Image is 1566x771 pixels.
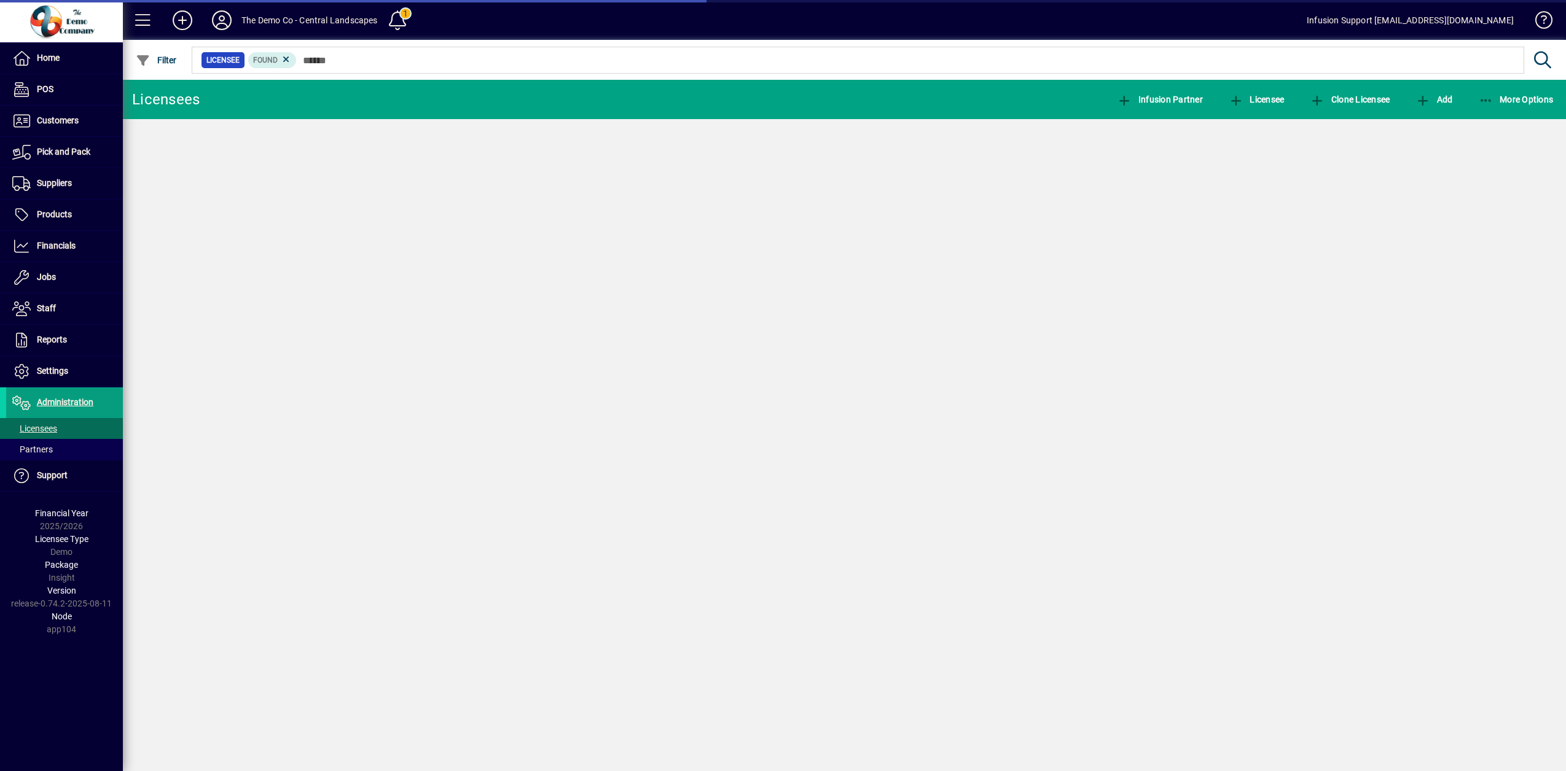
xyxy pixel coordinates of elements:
[6,460,123,491] a: Support
[241,10,378,30] div: The Demo Co - Central Landscapes
[1114,88,1206,110] button: Infusion Partner
[163,9,202,31] button: Add
[1476,88,1557,110] button: More Options
[133,49,180,71] button: Filter
[1117,95,1203,104] span: Infusion Partner
[35,508,88,518] span: Financial Year
[6,262,123,293] a: Jobs
[253,56,278,64] span: Found
[37,241,76,250] span: Financials
[6,200,123,230] a: Products
[37,53,60,63] span: Home
[248,52,297,68] mat-chip: Found Status: Found
[37,470,68,480] span: Support
[37,335,67,344] span: Reports
[37,366,68,376] span: Settings
[6,168,123,199] a: Suppliers
[6,43,123,74] a: Home
[1307,10,1514,30] div: Infusion Support [EMAIL_ADDRESS][DOMAIN_NAME]
[6,325,123,355] a: Reports
[37,397,93,407] span: Administration
[1412,88,1455,110] button: Add
[6,74,123,105] a: POS
[6,439,123,460] a: Partners
[1229,95,1285,104] span: Licensee
[35,534,88,544] span: Licensee Type
[1310,95,1390,104] span: Clone Licensee
[1307,88,1393,110] button: Clone Licensee
[47,586,76,595] span: Version
[37,209,72,219] span: Products
[1526,2,1551,42] a: Knowledge Base
[52,611,72,621] span: Node
[6,418,123,439] a: Licensees
[37,115,79,125] span: Customers
[1479,95,1554,104] span: More Options
[37,303,56,313] span: Staff
[132,90,200,109] div: Licensees
[37,272,56,282] span: Jobs
[136,55,177,65] span: Filter
[6,231,123,262] a: Financials
[6,293,123,324] a: Staff
[37,147,90,157] span: Pick and Pack
[206,54,240,66] span: Licensee
[6,106,123,136] a: Customers
[6,356,123,387] a: Settings
[1415,95,1452,104] span: Add
[6,137,123,168] a: Pick and Pack
[37,178,72,188] span: Suppliers
[37,84,53,94] span: POS
[12,444,53,454] span: Partners
[202,9,241,31] button: Profile
[1226,88,1288,110] button: Licensee
[45,560,78,570] span: Package
[12,424,57,433] span: Licensees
